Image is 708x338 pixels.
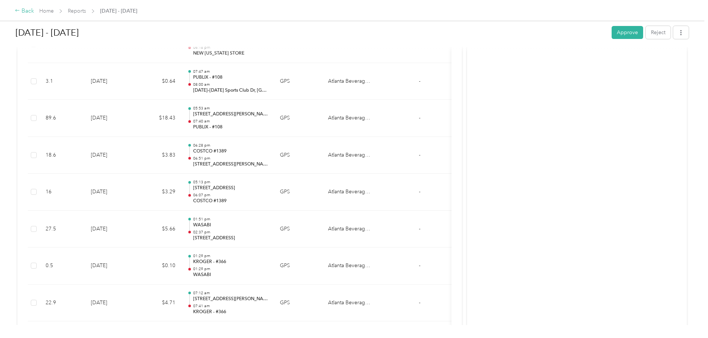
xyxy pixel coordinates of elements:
td: GPS [274,285,322,322]
span: - [419,226,420,232]
td: $5.66 [137,211,181,248]
td: 0.5 [40,247,85,285]
h1: Aug 1 - 31, 2025 [16,24,606,42]
td: Atlanta Beverage Company [322,174,378,211]
span: - [419,152,420,158]
td: GPS [274,211,322,248]
p: 05:53 am [193,106,268,111]
p: 06:51 pm [193,156,268,161]
td: 22.9 [40,285,85,322]
td: GPS [274,63,322,100]
p: PUBLIX - #108 [193,124,268,131]
td: $4.71 [137,285,181,322]
td: [DATE] [85,247,137,285]
td: [DATE] [85,137,137,174]
td: GPS [274,100,322,137]
p: 02:37 pm [193,230,268,235]
p: COSTCO #1389 [193,148,268,155]
p: 07:40 am [193,119,268,124]
p: [STREET_ADDRESS][PERSON_NAME] [193,296,268,302]
span: - [419,78,420,84]
td: 16 [40,174,85,211]
span: - [419,188,420,195]
td: 89.6 [40,100,85,137]
p: WASABI [193,272,268,278]
td: GPS [274,174,322,211]
td: 3.1 [40,63,85,100]
p: KROGER - #366 [193,309,268,315]
td: $3.29 [137,174,181,211]
td: Atlanta Beverage Company [322,247,378,285]
p: [STREET_ADDRESS][PERSON_NAME] [193,161,268,168]
p: NEW [US_STATE] STORE [193,50,268,57]
td: GPS [274,137,322,174]
p: 06:28 pm [193,143,268,148]
td: [DATE] [85,100,137,137]
button: Reject [646,26,671,39]
td: Atlanta Beverage Company [322,63,378,100]
p: [STREET_ADDRESS] [193,185,268,191]
button: Approve [612,26,643,39]
a: Home [39,8,54,14]
p: 01:51 pm [193,217,268,222]
p: 01:29 pm [193,266,268,272]
td: Atlanta Beverage Company [322,137,378,174]
td: $0.10 [137,247,181,285]
p: 07:47 am [193,69,268,74]
td: 18.6 [40,137,85,174]
td: GPS [274,247,322,285]
p: [STREET_ADDRESS] [193,235,268,242]
p: WASABI [193,222,268,229]
p: COSTCO #1389 [193,198,268,204]
td: $0.64 [137,63,181,100]
td: Atlanta Beverage Company [322,211,378,248]
a: Reports [68,8,86,14]
span: - [419,115,420,121]
p: 08:00 am [193,82,268,87]
span: - [419,299,420,306]
td: $3.83 [137,137,181,174]
p: 01:29 pm [193,253,268,259]
td: [DATE] [85,63,137,100]
td: 27.5 [40,211,85,248]
p: 06:07 pm [193,193,268,198]
div: Back [15,7,34,16]
span: - [419,262,420,269]
td: [DATE] [85,174,137,211]
td: $18.43 [137,100,181,137]
p: KROGER - #366 [193,259,268,265]
p: PUBLIX - #108 [193,74,268,81]
p: [DATE]–[DATE] Sports Club Dr, [GEOGRAPHIC_DATA], [GEOGRAPHIC_DATA] [193,87,268,94]
td: Atlanta Beverage Company [322,285,378,322]
p: 05:13 pm [193,180,268,185]
td: Atlanta Beverage Company [322,100,378,137]
td: [DATE] [85,285,137,322]
span: [DATE] - [DATE] [100,7,137,15]
p: [STREET_ADDRESS][PERSON_NAME] [193,111,268,118]
p: 07:41 am [193,303,268,309]
td: [DATE] [85,211,137,248]
iframe: Everlance-gr Chat Button Frame [666,296,708,338]
p: 07:12 am [193,291,268,296]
